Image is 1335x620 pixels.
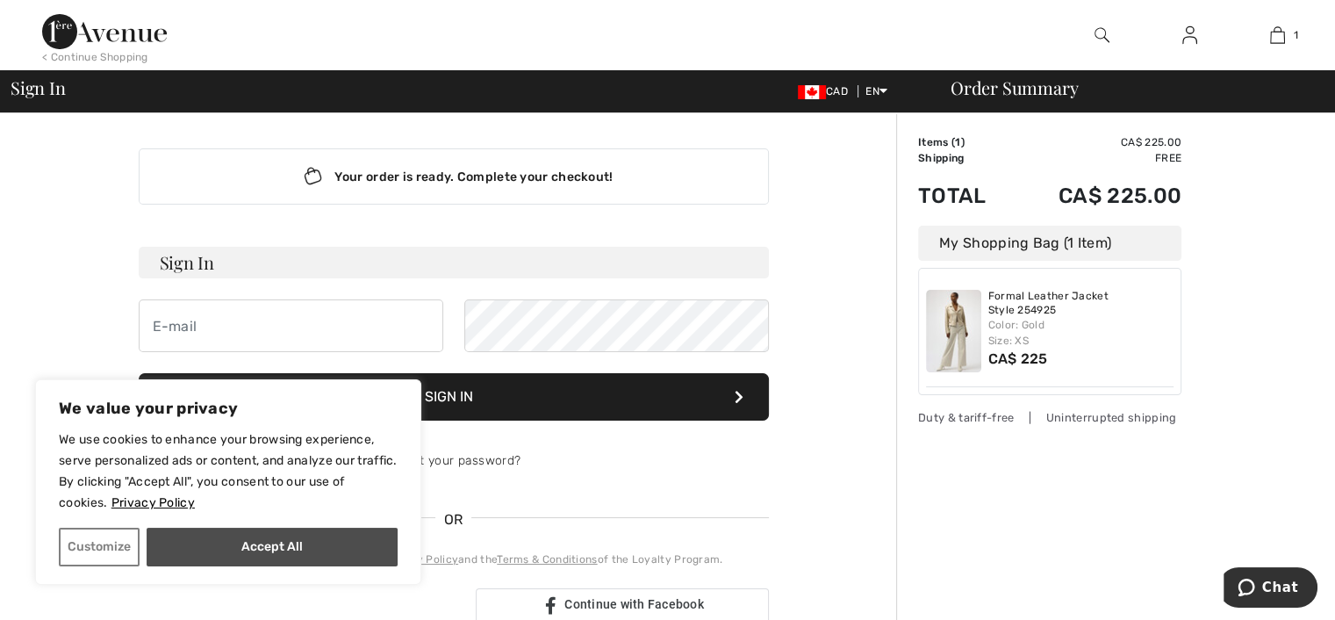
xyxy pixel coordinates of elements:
a: 1 [1234,25,1320,46]
button: Sign In [139,373,769,421]
p: We use cookies to enhance your browsing experience, serve personalized ads or content, and analyz... [59,429,398,514]
input: E-mail [139,299,443,352]
img: 1ère Avenue [42,14,167,49]
h3: Sign In [139,247,769,278]
a: Terms & Conditions [497,553,597,566]
img: Canadian Dollar [798,85,826,99]
td: CA$ 225.00 [1012,134,1181,150]
img: search the website [1095,25,1109,46]
td: Items ( ) [918,134,1012,150]
span: EN [865,85,887,97]
a: Formal Leather Jacket Style 254925 [988,290,1174,317]
td: Shipping [918,150,1012,166]
button: Accept All [147,528,398,566]
img: My Bag [1270,25,1285,46]
span: 1 [955,136,960,148]
button: Customize [59,528,140,566]
span: Continue with Facebook [564,597,704,611]
iframe: Opens a widget where you can chat to one of our agents [1224,567,1317,611]
span: Sign In [11,79,65,97]
a: Privacy Policy [111,494,196,511]
a: Sign In [1168,25,1211,47]
span: OR [435,509,472,530]
div: < Continue Shopping [42,49,148,65]
div: By clicking Continue, you agree to our and the of the Loyalty Program. [139,552,769,567]
p: We value your privacy [59,398,398,419]
img: Formal Leather Jacket Style 254925 [926,290,981,372]
span: CAD [798,85,855,97]
div: We value your privacy [35,379,421,585]
div: Order Summary [929,79,1324,97]
div: Color: Gold Size: XS [988,317,1174,349]
a: Forgot your password? [386,453,520,468]
span: CA$ 225 [988,350,1048,367]
td: Total [918,166,1012,226]
img: My Info [1182,25,1197,46]
div: Your order is ready. Complete your checkout! [139,148,769,205]
td: Free [1012,150,1181,166]
span: 1 [1294,27,1298,43]
div: Duty & tariff-free | Uninterrupted shipping [918,409,1181,426]
td: CA$ 225.00 [1012,166,1181,226]
div: My Shopping Bag (1 Item) [918,226,1181,261]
